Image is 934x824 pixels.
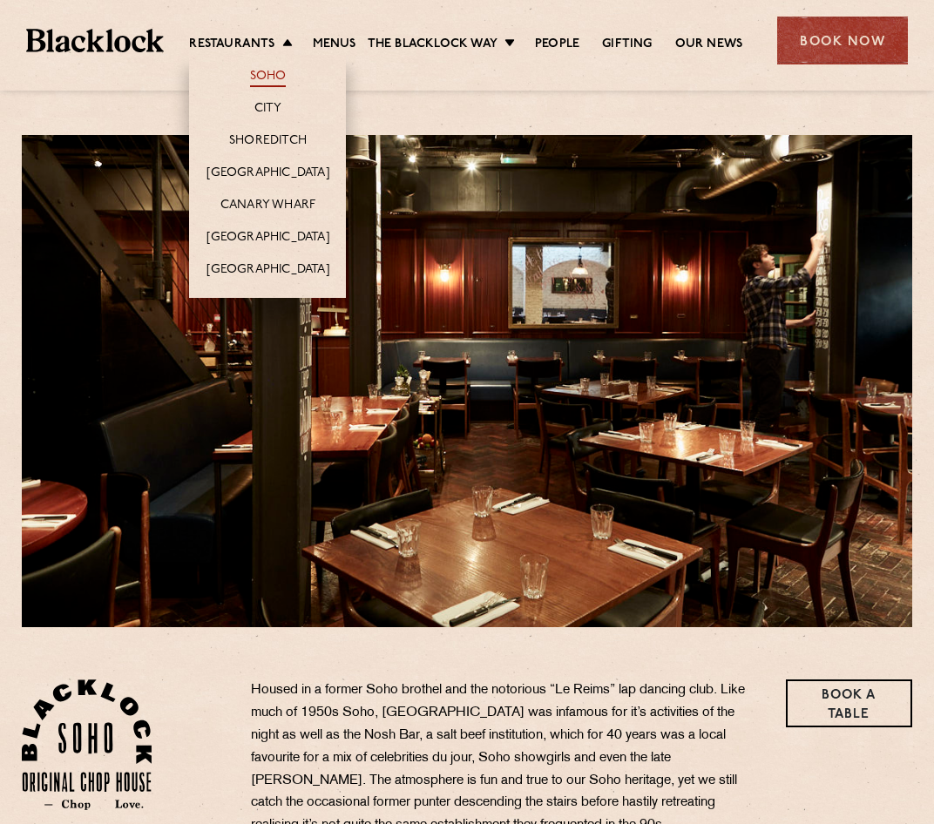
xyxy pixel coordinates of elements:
img: Soho-stamp-default.svg [22,679,152,810]
a: City [254,100,282,119]
a: Menus [313,36,356,55]
a: Canary Wharf [220,197,315,216]
a: [GEOGRAPHIC_DATA] [206,165,328,184]
a: Restaurants [189,36,274,55]
a: [GEOGRAPHIC_DATA] [206,229,328,248]
a: [GEOGRAPHIC_DATA] [206,261,328,280]
a: Shoreditch [229,132,307,152]
a: Gifting [602,36,652,55]
img: BL_Textured_Logo-footer-cropped.svg [26,29,164,52]
div: Book Now [777,17,908,64]
a: Our News [675,36,743,55]
a: Book a Table [786,679,912,727]
a: Soho [250,68,287,87]
a: The Blacklock Way [368,36,497,55]
a: People [535,36,579,55]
